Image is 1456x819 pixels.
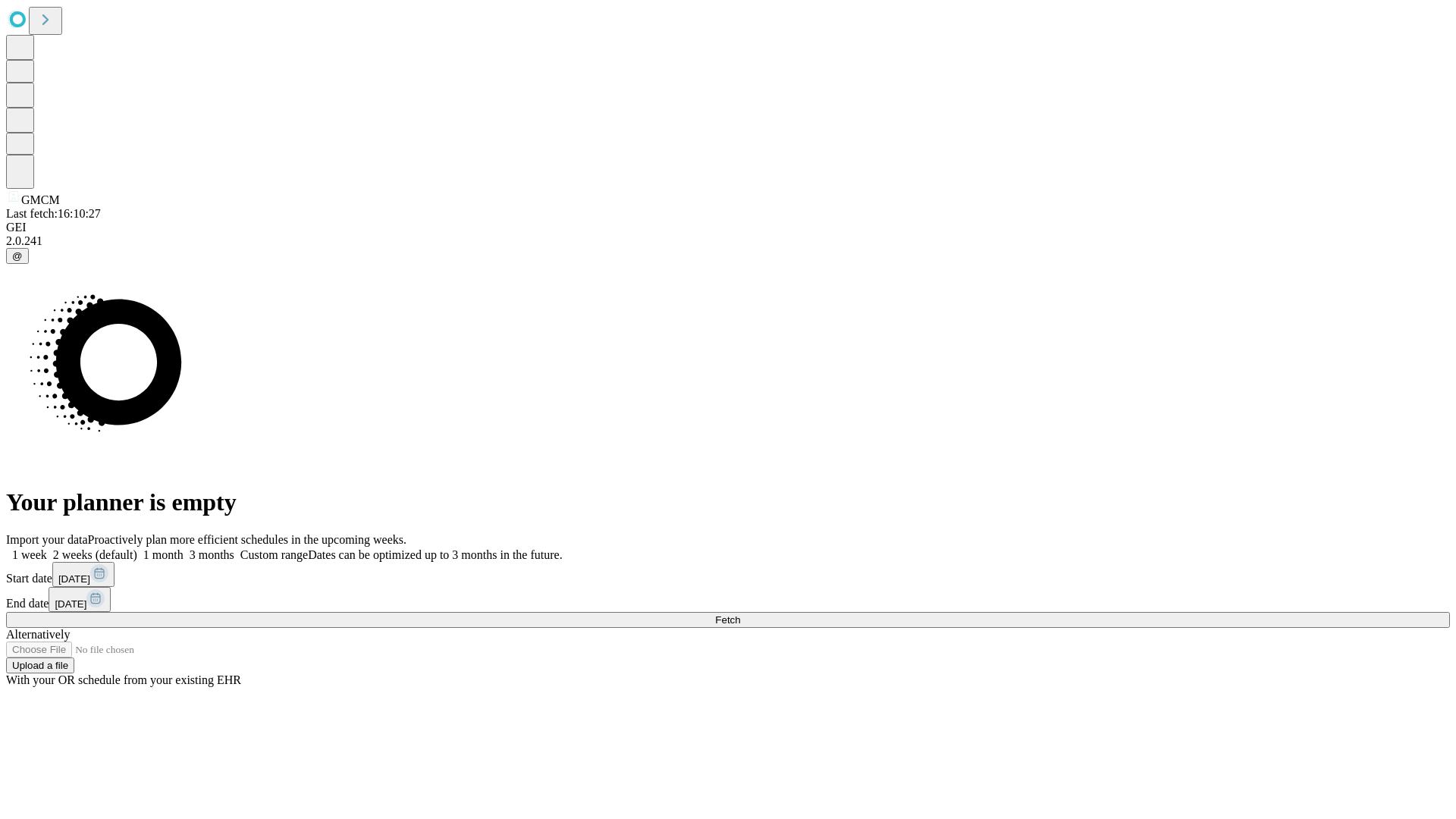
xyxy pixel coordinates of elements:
[6,612,1450,628] button: Fetch
[6,488,1450,516] h1: Your planner is empty
[6,587,1450,612] div: End date
[6,248,29,264] button: @
[240,548,308,561] span: Custom range
[6,207,101,220] span: Last fetch: 16:10:27
[21,193,60,206] span: GMCM
[715,614,740,626] span: Fetch
[58,573,90,585] span: [DATE]
[143,548,184,561] span: 1 month
[6,234,1450,248] div: 2.0.241
[49,587,111,612] button: [DATE]
[6,533,88,546] span: Import your data
[6,628,70,641] span: Alternatively
[52,562,115,587] button: [DATE]
[88,533,406,546] span: Proactively plan more efficient schedules in the upcoming weeks.
[12,548,47,561] span: 1 week
[6,221,1450,234] div: GEI
[55,598,86,610] span: [DATE]
[190,548,234,561] span: 3 months
[6,562,1450,587] div: Start date
[12,250,23,262] span: @
[6,673,241,686] span: With your OR schedule from your existing EHR
[53,548,137,561] span: 2 weeks (default)
[6,657,74,673] button: Upload a file
[308,548,562,561] span: Dates can be optimized up to 3 months in the future.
